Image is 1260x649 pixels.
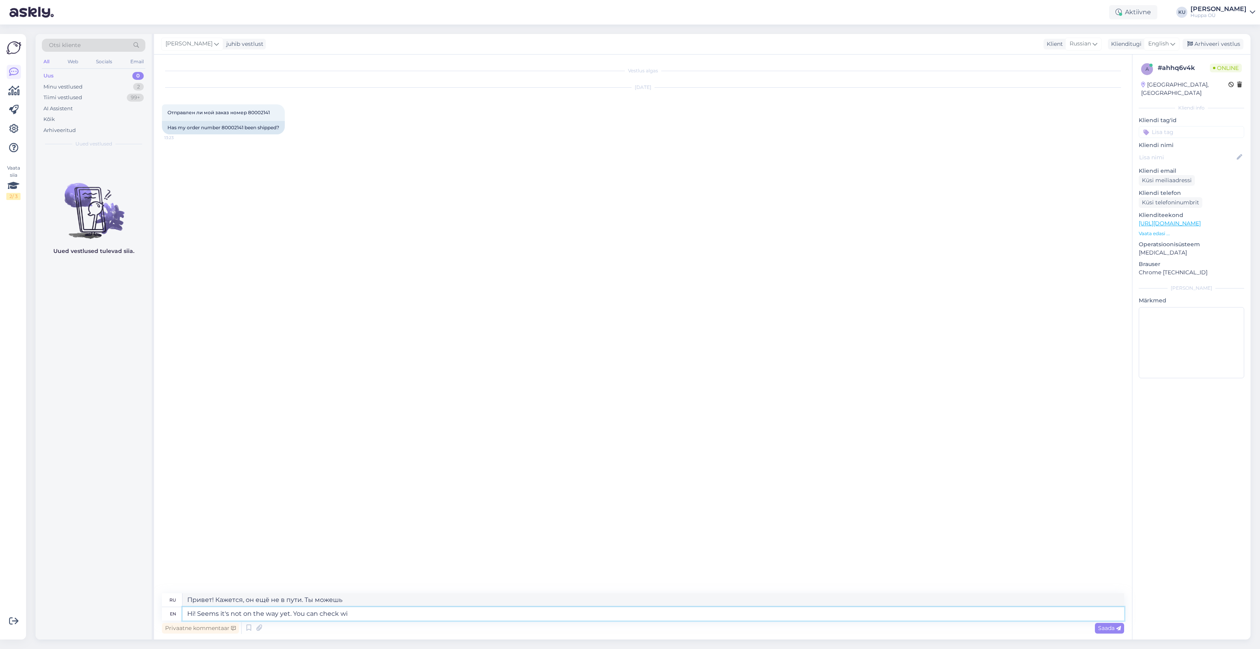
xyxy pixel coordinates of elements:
[162,623,239,634] div: Privaatne kommentaar
[162,84,1124,91] div: [DATE]
[1139,141,1244,149] p: Kliendi nimi
[1139,240,1244,249] p: Operatsioonisüsteem
[1108,40,1142,48] div: Klienditugi
[1139,104,1244,111] div: Kliendi info
[94,57,114,67] div: Socials
[1139,211,1244,219] p: Klienditeekond
[1158,63,1210,73] div: # ahhq6v4k
[53,247,134,255] p: Uued vestlused tulevad siia.
[1190,6,1247,12] div: [PERSON_NAME]
[1148,40,1169,48] span: English
[162,67,1124,74] div: Vestlus algas
[165,40,213,48] span: [PERSON_NAME]
[6,164,21,200] div: Vaata siia
[1139,249,1244,257] p: [MEDICAL_DATA]
[182,593,1124,607] textarea: Привет! Кажется, он ещё не в пути. Ты можешь
[6,40,21,55] img: Askly Logo
[1109,5,1157,19] div: Aktiivne
[66,57,80,67] div: Web
[162,121,285,134] div: Has my order number 80002141 been shipped?
[1139,126,1244,138] input: Lisa tag
[1098,624,1121,632] span: Saada
[169,593,176,607] div: ru
[1145,66,1149,72] span: a
[1139,197,1202,208] div: Küsi telefoninumbrit
[1139,260,1244,268] p: Brauser
[43,105,73,113] div: AI Assistent
[1139,296,1244,305] p: Märkmed
[1183,39,1243,49] div: Arhiveeri vestlus
[43,115,55,123] div: Kõik
[6,193,21,200] div: 2 / 3
[1139,167,1244,175] p: Kliendi email
[36,169,152,240] img: No chats
[132,72,144,80] div: 0
[1176,7,1187,18] div: KU
[1044,40,1063,48] div: Klient
[1070,40,1091,48] span: Russian
[1210,64,1242,72] span: Online
[1139,268,1244,277] p: Chrome [TECHNICAL_ID]
[127,94,144,102] div: 99+
[1190,12,1247,19] div: Huppa OÜ
[43,72,54,80] div: Uus
[43,126,76,134] div: Arhiveeritud
[1139,153,1235,162] input: Lisa nimi
[182,607,1124,621] textarea: Hi! Seems it's not on the way yet. You can check w
[170,607,176,621] div: en
[43,83,83,91] div: Minu vestlused
[75,140,112,147] span: Uued vestlused
[133,83,144,91] div: 2
[223,40,263,48] div: juhib vestlust
[49,41,81,49] span: Otsi kliente
[43,94,82,102] div: Tiimi vestlused
[1139,189,1244,197] p: Kliendi telefon
[1139,116,1244,125] p: Kliendi tag'id
[42,57,51,67] div: All
[167,109,270,115] span: Отправлен ли мой заказ номер 80002141
[1141,81,1228,97] div: [GEOGRAPHIC_DATA], [GEOGRAPHIC_DATA]
[129,57,145,67] div: Email
[164,135,194,141] span: 13:23
[1139,285,1244,292] div: [PERSON_NAME]
[1190,6,1255,19] a: [PERSON_NAME]Huppa OÜ
[1139,220,1201,227] a: [URL][DOMAIN_NAME]
[1139,175,1195,186] div: Küsi meiliaadressi
[1139,230,1244,237] p: Vaata edasi ...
